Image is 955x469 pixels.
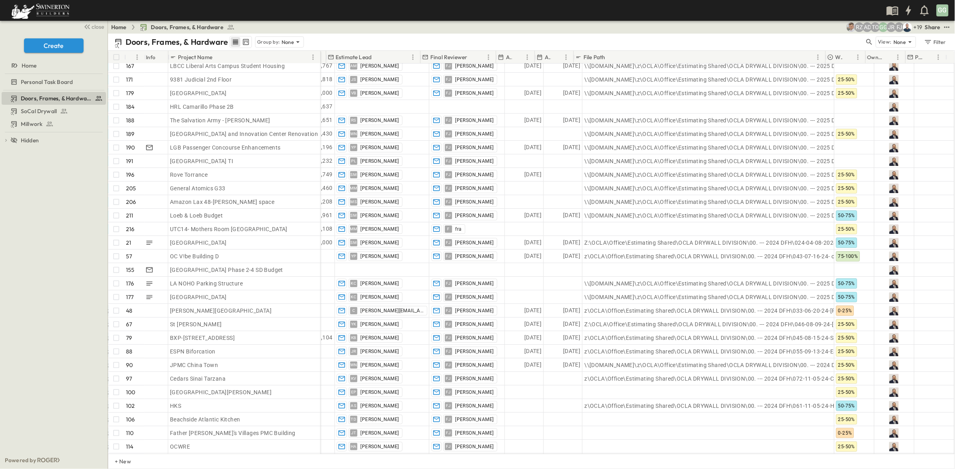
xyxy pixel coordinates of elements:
span: $48,749 [311,170,333,179]
button: Menu [561,52,571,62]
p: 189 [126,130,135,138]
span: fra [456,226,462,232]
span: [PERSON_NAME][EMAIL_ADDRESS][PERSON_NAME][PERSON_NAME][DOMAIN_NAME] [361,307,424,314]
span: JR [352,351,357,351]
p: + 19 [914,23,922,31]
button: Sort [553,53,561,62]
span: $63,232 [311,156,333,166]
p: 177 [126,293,134,301]
span: Z:\OCLA\Office\Estimating Shared\OCLA DRYWALL DIVISION\00. --- 2024 DFH\046-08-09-24-[GEOGRAPHIC_... [585,320,934,328]
p: 67 [126,320,132,328]
span: [DATE] [525,238,542,247]
img: 6c363589ada0b36f064d841b69d3a419a338230e66bb0a533688fa5cc3e9e735.png [10,2,71,19]
img: Profile Picture [889,211,899,220]
span: [DATE] [525,251,542,261]
div: Alyssa De Robertis (aderoberti@swinerton.com) [863,22,872,32]
span: [PERSON_NAME] [456,185,494,192]
span: [PERSON_NAME] [361,348,399,355]
div: Joshua Russell (joshua.russell@swinerton.com) [887,22,896,32]
span: [DATE] [525,360,542,369]
span: Home [22,62,37,70]
a: Doors, Frames, & Hardware [140,23,235,31]
span: [PERSON_NAME] [456,212,494,219]
span: [PERSON_NAME] [361,321,399,327]
a: Millwork [2,118,104,130]
button: Sort [214,53,223,62]
span: [PERSON_NAME] [361,172,399,178]
span: [PERSON_NAME] [361,212,399,219]
p: PM [915,53,923,61]
img: Profile Picture [889,197,899,207]
button: kanban view [241,37,251,47]
button: Menu [132,52,142,62]
span: [DATE] [525,143,542,152]
span: [GEOGRAPHIC_DATA] [170,89,227,97]
span: [PERSON_NAME] [361,294,399,300]
span: $53,196 [311,143,333,152]
span: [DATE] [563,319,581,329]
span: [PERSON_NAME] [456,90,494,96]
button: test [942,22,952,32]
div: Gerrad Gerber (gerrad.gerber@swinerton.com) [879,22,888,32]
span: [PERSON_NAME] [456,321,494,327]
span: [PERSON_NAME] [456,172,494,178]
p: 216 [126,225,135,233]
span: 9381 Judicial 2nd Floor [170,76,232,84]
span: 25-50% [838,186,855,191]
span: [DATE] [525,347,542,356]
span: $6,108 [315,224,333,234]
span: [PERSON_NAME] [361,90,399,96]
span: [DATE] [525,306,542,315]
p: None [893,38,906,46]
img: Profile Picture [889,319,899,329]
img: Profile Picture [889,102,899,112]
span: Doors, Frames, & Hardware [21,94,92,102]
button: Sort [514,53,523,62]
span: \\[DOMAIN_NAME]\z\OCLA\Office\Estimating Shared\OCLA DRYWALL DIVISION\00. --- 2025 DFH\172-06-30-... [585,144,918,152]
button: Create [24,38,84,53]
span: [PERSON_NAME] [361,131,399,137]
span: ESPN Biforcation [170,347,216,355]
span: SoCal Drywall [21,107,57,115]
img: Profile Picture [889,75,899,84]
div: Millworktest [2,118,106,130]
button: Menu [853,52,863,62]
span: [PERSON_NAME] [361,144,399,151]
p: Anticipated Finish [545,53,551,61]
span: 25-50% [838,172,855,178]
p: Doors, Frames, & Hardware [126,36,228,48]
p: View: [878,38,892,46]
span: 25-50% [838,335,855,341]
div: SoCal Drywalltest [2,105,106,118]
div: Doors, Frames, & Hardwaretest [2,92,106,105]
img: Profile Picture [889,224,899,234]
div: Share [925,23,941,31]
p: 190 [126,144,136,152]
span: LBCC Liberal Arts Campus Student Housing [170,62,285,70]
img: Profile Picture [889,170,899,180]
div: GG [937,4,949,16]
span: 25-50% [838,226,855,232]
img: Profile Picture [889,387,899,397]
img: Profile Picture [889,238,899,247]
div: Info [146,46,156,68]
span: [DATE] [563,251,581,261]
p: 171 [126,76,134,84]
span: FJ [446,283,451,283]
img: Profile Picture [889,333,899,343]
button: Sort [607,53,616,62]
span: [DATE] [563,306,581,315]
span: LGB Passenger Concourse Enhancements [170,144,281,152]
button: GG [936,4,949,17]
span: SM [351,242,357,243]
span: 75-100% [838,253,858,259]
span: [DATE] [563,116,581,125]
